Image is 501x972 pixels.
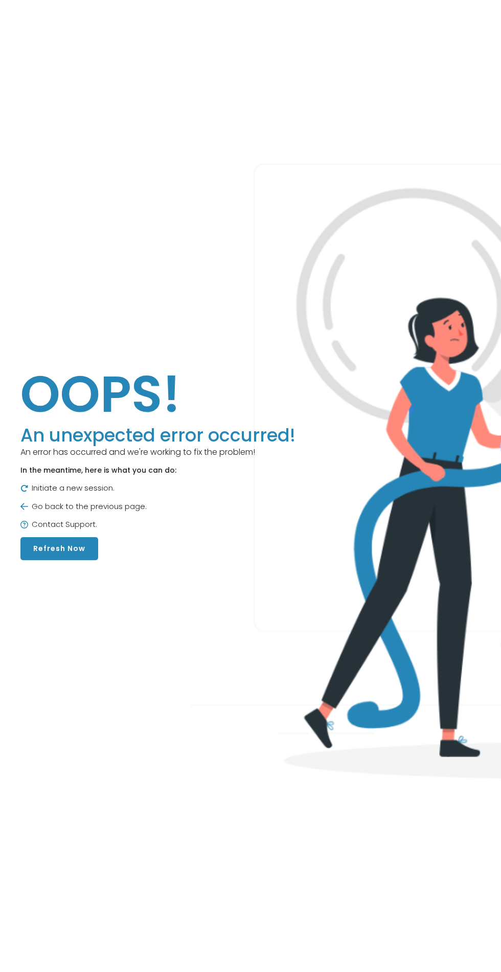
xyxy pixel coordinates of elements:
h1: OOPS! [20,363,295,425]
p: Go back to the previous page. [20,501,295,513]
p: In the meantime, here is what you can do: [20,465,295,476]
p: Initiate a new session. [20,482,295,494]
p: Contact Support. [20,519,295,531]
p: An error has occurred and we're working to fix the problem! [20,446,295,458]
button: Refresh Now [20,537,98,560]
h3: An unexpected error occurred! [20,425,295,446]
